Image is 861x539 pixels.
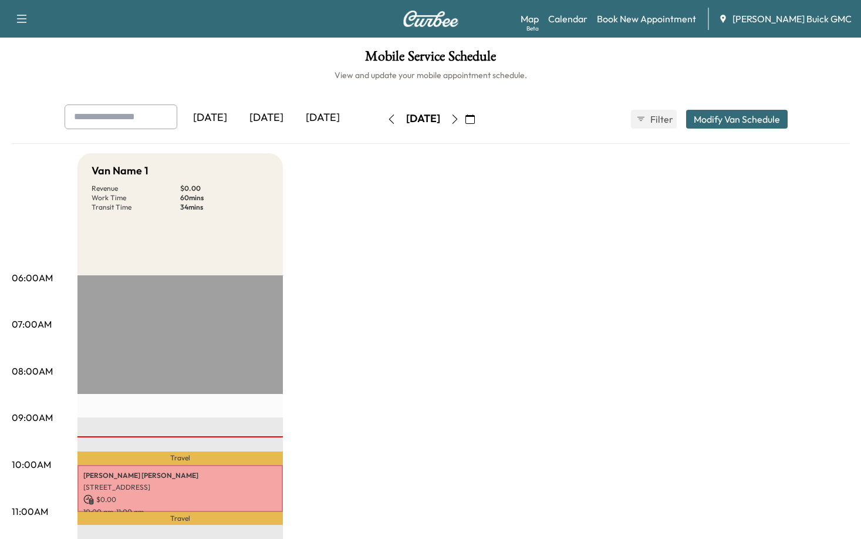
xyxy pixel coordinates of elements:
[12,410,53,425] p: 09:00AM
[92,184,180,193] p: Revenue
[182,105,238,132] div: [DATE]
[83,483,277,492] p: [STREET_ADDRESS]
[548,12,587,26] a: Calendar
[597,12,696,26] a: Book New Appointment
[526,24,539,33] div: Beta
[83,494,277,505] p: $ 0.00
[650,112,671,126] span: Filter
[12,317,52,331] p: 07:00AM
[92,163,148,179] h5: Van Name 1
[521,12,539,26] a: MapBeta
[406,112,440,126] div: [DATE]
[403,11,459,27] img: Curbee Logo
[180,203,269,212] p: 34 mins
[732,12,852,26] span: [PERSON_NAME] Buick GMC
[12,271,53,285] p: 06:00AM
[83,471,277,480] p: [PERSON_NAME] [PERSON_NAME]
[686,110,788,129] button: Modify Van Schedule
[180,193,269,203] p: 60 mins
[295,105,351,132] div: [DATE]
[12,69,849,81] h6: View and update your mobile appointment schedule.
[77,452,283,465] p: Travel
[631,110,677,129] button: Filter
[12,457,51,471] p: 10:00AM
[12,49,849,69] h1: Mobile Service Schedule
[92,193,180,203] p: Work Time
[83,507,277,517] p: 10:00 am - 11:00 am
[12,504,48,518] p: 11:00AM
[92,203,180,212] p: Transit Time
[77,512,283,525] p: Travel
[238,105,295,132] div: [DATE]
[12,364,53,378] p: 08:00AM
[180,184,269,193] p: $ 0.00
